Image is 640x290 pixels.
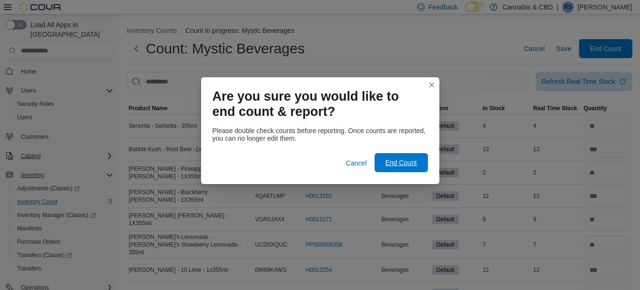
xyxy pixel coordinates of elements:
button: Closes this modal window [426,79,437,91]
span: End Count [385,158,417,167]
button: End Count [375,153,428,172]
button: Cancel [342,154,371,173]
span: Cancel [346,158,367,168]
div: Please double check counts before reporting. Once counts are reported, you can no longer edit them. [213,127,428,142]
h1: Are you sure you would like to end count & report? [213,89,420,119]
